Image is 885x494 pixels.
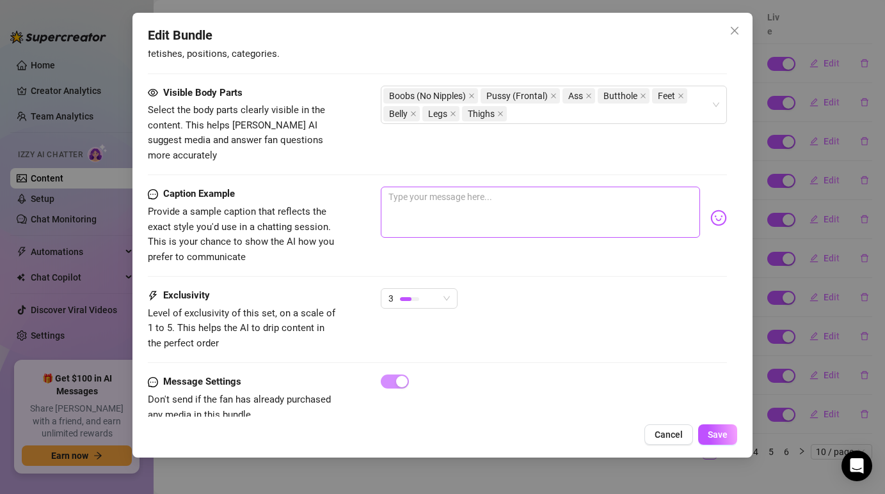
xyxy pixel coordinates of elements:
[678,93,684,99] span: close
[450,111,456,117] span: close
[481,88,560,104] span: Pussy (Frontal)
[562,88,595,104] span: Ass
[698,424,737,445] button: Save
[148,374,158,390] span: message
[708,429,728,440] span: Save
[163,188,235,199] strong: Caption Example
[724,26,745,36] span: Close
[658,89,675,103] span: Feet
[497,111,504,117] span: close
[644,424,693,445] button: Cancel
[383,106,420,121] span: Belly
[468,107,495,121] span: Thighs
[640,93,646,99] span: close
[724,20,745,41] button: Close
[148,187,158,202] span: message
[163,87,243,98] strong: Visible Body Parts
[389,107,408,121] span: Belly
[148,288,158,304] span: thunderbolt
[410,111,417,117] span: close
[148,307,335,349] span: Level of exclusivity of this set, on a scale of 1 to 5. This helps the AI to drip content in the ...
[148,206,334,263] span: Provide a sample caption that reflects the exact style you'd use in a chatting session. This is y...
[383,88,478,104] span: Boobs (No Nipples)
[603,89,637,103] span: Butthole
[389,89,466,103] span: Boobs (No Nipples)
[388,289,394,308] span: 3
[568,89,583,103] span: Ass
[655,429,683,440] span: Cancel
[148,104,325,161] span: Select the body parts clearly visible in the content. This helps [PERSON_NAME] AI suggest media a...
[710,210,727,226] img: svg%3e
[148,88,158,98] span: eye
[652,88,687,104] span: Feet
[148,394,331,421] span: Don't send if the fan has already purchased any media in this bundle
[550,93,557,99] span: close
[586,93,592,99] span: close
[462,106,507,121] span: Thighs
[468,93,475,99] span: close
[148,26,212,45] span: Edit Bundle
[598,88,650,104] span: Butthole
[486,89,548,103] span: Pussy (Frontal)
[422,106,459,121] span: Legs
[163,289,210,301] strong: Exclusivity
[163,376,241,387] strong: Message Settings
[730,26,740,36] span: close
[428,107,447,121] span: Legs
[841,451,872,481] div: Open Intercom Messenger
